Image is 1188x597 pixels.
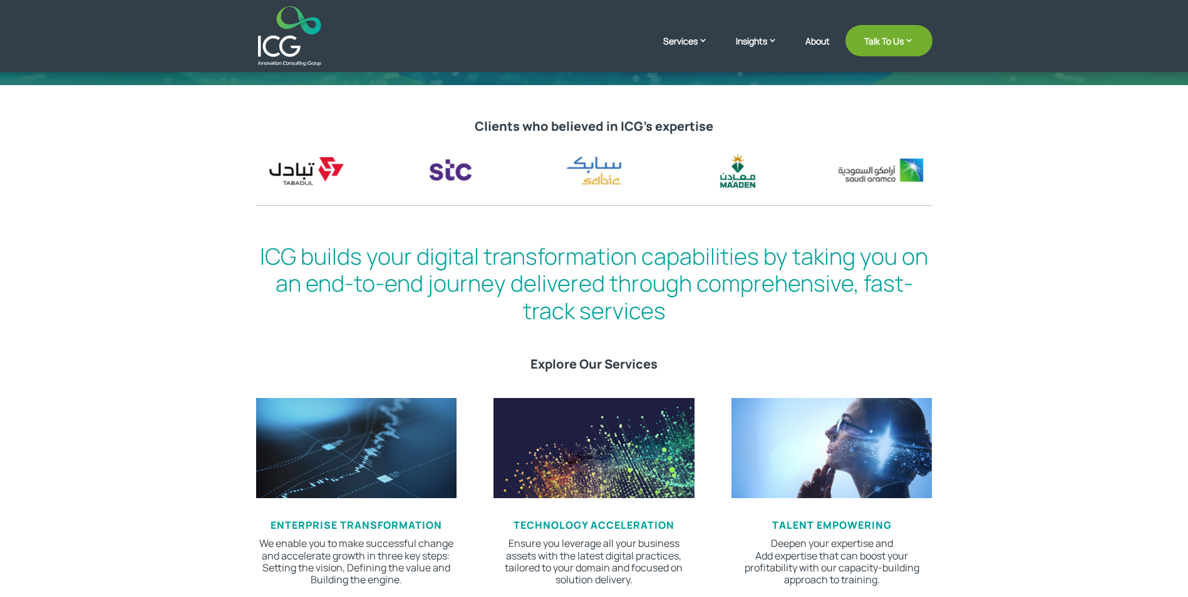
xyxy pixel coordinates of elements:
[258,6,321,66] img: ICG
[543,149,645,192] img: sabic logo
[830,150,932,192] img: saudi aramco
[256,119,932,140] h2: Clients who believed in ICG’s expertise
[686,150,788,192] div: 9 / 17
[271,518,442,532] span: Enterprise transformation
[805,36,830,66] a: About
[256,150,358,192] img: tabadul logo
[663,34,720,66] a: Services
[731,538,932,586] p: Deepen your expertise and Add expertise that can boost your profitability with our capacity-build...
[256,538,457,586] p: We enable you to make successful change and accelerate growth in three key steps: Setting the vis...
[256,357,932,378] h3: Explore Our Services
[514,518,674,532] span: Technology Acceleration
[686,150,788,192] img: maaden logo
[731,398,932,498] img: Human sKILLING - ICG
[256,243,932,330] h2: ICG builds your digital transformation capabilities by taking you on an end-to-end journey delive...
[400,150,502,192] img: stc logo
[772,518,892,532] span: tALENT eMPOWERING
[400,150,502,192] div: 7 / 17
[979,462,1188,597] iframe: Chat Widget
[493,398,694,498] img: Technology Acceleration - ICG
[543,149,645,192] div: 8 / 17
[493,538,694,586] p: Ensure you leverage all your business assets with the latest digital practices, tailored to your ...
[256,150,358,192] div: 6 / 17
[736,34,790,66] a: Insights
[845,25,932,56] a: Talk To Us
[256,398,457,498] img: Enterprise Transformation - ICG
[830,150,932,192] div: 10 / 17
